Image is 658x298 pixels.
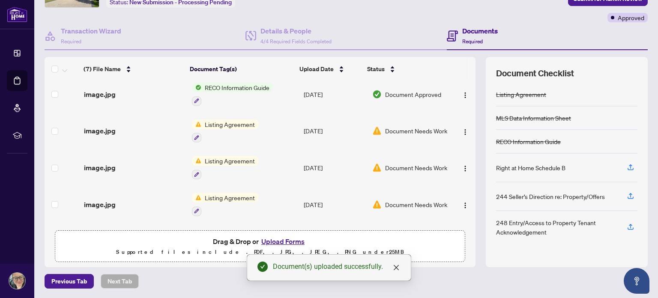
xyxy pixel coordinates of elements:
span: check-circle [257,262,268,272]
span: Upload Date [299,64,334,74]
div: 244 Seller’s Direction re: Property/Offers [496,192,605,201]
span: Drag & Drop orUpload FormsSupported files include .PDF, .JPG, .JPEG, .PNG under25MB [55,231,465,262]
span: Required [462,38,483,45]
span: Document Approved [385,90,441,99]
button: Status IconRECO Information Guide [192,83,273,106]
img: Status Icon [192,120,201,129]
td: [DATE] [300,186,369,223]
th: (7) File Name [80,57,186,81]
button: Next Tab [101,274,139,289]
button: Open asap [624,268,649,294]
th: Status [364,57,446,81]
h4: Transaction Wizard [61,26,121,36]
span: image.jpg [84,163,116,173]
span: image.jpg [84,126,116,136]
div: 248 Entry/Access to Property Tenant Acknowledgement [496,218,617,237]
img: Logo [462,202,469,209]
img: Profile Icon [9,273,25,289]
button: Logo [458,161,472,175]
span: image.jpg [84,199,116,210]
span: Required [61,38,81,45]
th: Document Tag(s) [186,57,296,81]
span: Document Needs Work [385,200,447,209]
button: Previous Tab [45,274,94,289]
div: RECO Information Guide [496,137,561,146]
span: Document Needs Work [385,163,447,172]
button: Status IconListing Agreement [192,156,258,179]
img: Document Status [372,90,382,99]
td: [DATE] [300,223,369,260]
button: Status IconListing Agreement [192,120,258,143]
th: Upload Date [296,57,364,81]
td: [DATE] [300,113,369,150]
div: Right at Home Schedule B [496,163,565,172]
p: Supported files include .PDF, .JPG, .JPEG, .PNG under 25 MB [60,247,460,257]
span: 4/4 Required Fields Completed [260,38,332,45]
img: Logo [462,165,469,172]
div: MLS Data Information Sheet [496,113,571,123]
span: Listing Agreement [201,156,258,166]
button: Logo [458,198,472,211]
button: Status IconListing Agreement [192,193,258,216]
img: Logo [462,92,469,99]
td: [DATE] [300,76,369,113]
h4: Details & People [260,26,332,36]
div: Listing Agreement [496,90,546,99]
img: Status Icon [192,83,201,92]
span: close [393,264,400,271]
img: Logo [462,129,469,135]
div: Document(s) uploaded successfully. [273,262,401,272]
span: image.jpg [84,89,116,99]
button: Logo [458,87,472,101]
span: RECO Information Guide [201,83,273,92]
span: Drag & Drop or [213,236,307,247]
h4: Documents [462,26,498,36]
span: Document Checklist [496,67,574,79]
td: [DATE] [300,149,369,186]
button: Upload Forms [259,236,307,247]
img: logo [7,6,27,22]
span: Listing Agreement [201,120,258,129]
button: Logo [458,124,472,138]
img: Status Icon [192,156,201,166]
span: Listing Agreement [201,193,258,202]
span: Document Needs Work [385,126,447,135]
img: Document Status [372,163,382,172]
img: Status Icon [192,193,201,202]
a: Close [392,263,401,272]
span: Status [367,64,385,74]
span: Previous Tab [51,274,87,288]
span: (7) File Name [84,64,121,74]
span: Approved [618,13,644,22]
img: Document Status [372,200,382,209]
img: Document Status [372,126,382,135]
